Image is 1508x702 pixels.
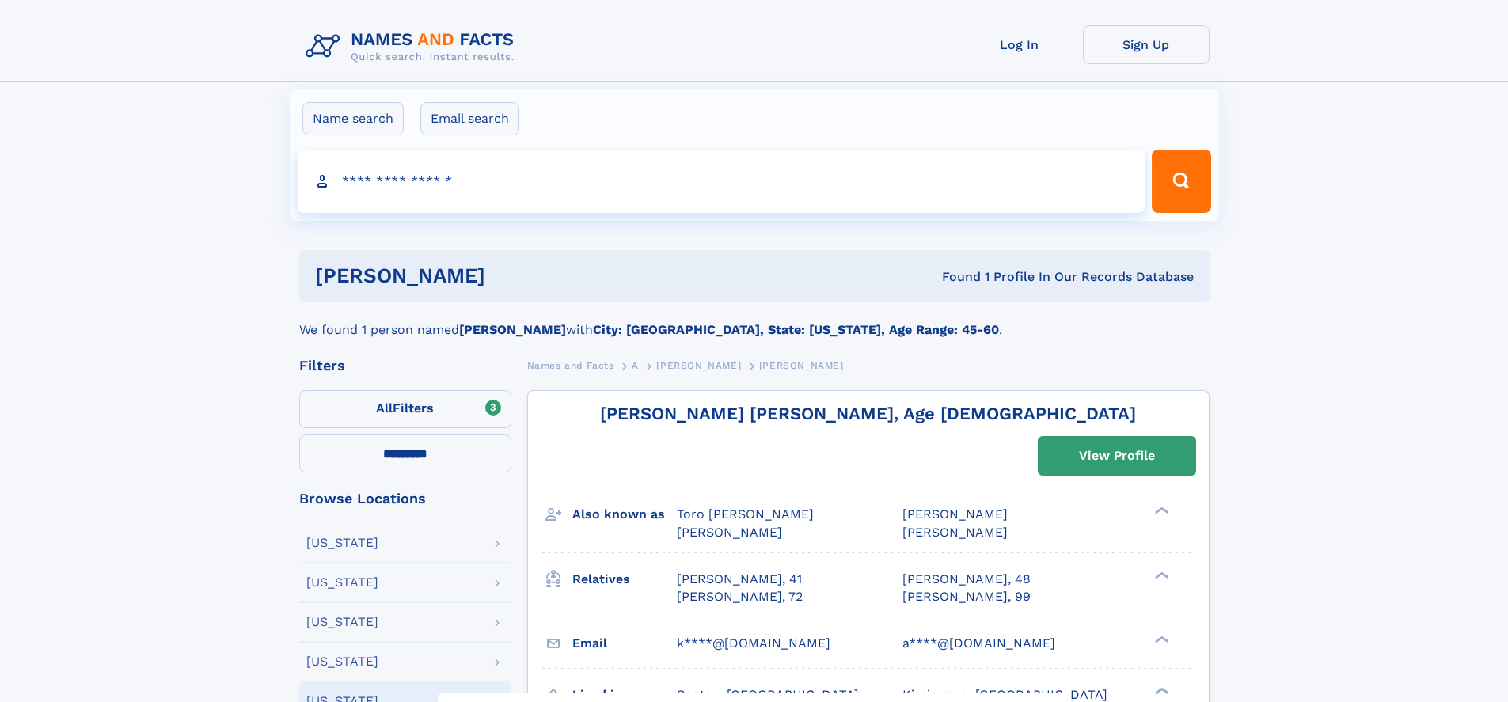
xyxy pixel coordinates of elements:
[306,655,378,668] div: [US_STATE]
[376,400,393,416] span: All
[759,360,844,371] span: [PERSON_NAME]
[956,25,1083,64] a: Log In
[572,566,677,593] h3: Relatives
[677,588,803,605] a: [PERSON_NAME], 72
[315,266,714,286] h1: [PERSON_NAME]
[902,525,1008,540] span: [PERSON_NAME]
[1152,150,1210,213] button: Search Button
[306,616,378,628] div: [US_STATE]
[572,630,677,657] h3: Email
[306,537,378,549] div: [US_STATE]
[1151,634,1170,644] div: ❯
[902,571,1031,588] a: [PERSON_NAME], 48
[572,501,677,528] h3: Also known as
[299,359,511,373] div: Filters
[656,360,741,371] span: [PERSON_NAME]
[420,102,519,135] label: Email search
[306,576,378,589] div: [US_STATE]
[677,571,802,588] a: [PERSON_NAME], 41
[527,355,614,375] a: Names and Facts
[656,355,741,375] a: [PERSON_NAME]
[593,322,999,337] b: City: [GEOGRAPHIC_DATA], State: [US_STATE], Age Range: 45-60
[299,491,511,506] div: Browse Locations
[902,507,1008,522] span: [PERSON_NAME]
[298,150,1145,213] input: search input
[902,588,1031,605] a: [PERSON_NAME], 99
[677,525,782,540] span: [PERSON_NAME]
[299,25,527,68] img: Logo Names and Facts
[299,390,511,428] label: Filters
[1151,506,1170,516] div: ❯
[1039,437,1195,475] a: View Profile
[600,404,1136,423] a: [PERSON_NAME] [PERSON_NAME], Age [DEMOGRAPHIC_DATA]
[632,360,639,371] span: A
[632,355,639,375] a: A
[1079,438,1155,474] div: View Profile
[302,102,404,135] label: Name search
[677,507,814,522] span: Toro [PERSON_NAME]
[459,322,566,337] b: [PERSON_NAME]
[299,302,1210,340] div: We found 1 person named with .
[1151,570,1170,580] div: ❯
[902,687,1107,702] span: Kissimmee, [GEOGRAPHIC_DATA]
[1151,685,1170,696] div: ❯
[1083,25,1210,64] a: Sign Up
[677,687,859,702] span: Santee, [GEOGRAPHIC_DATA]
[713,268,1194,286] div: Found 1 Profile In Our Records Database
